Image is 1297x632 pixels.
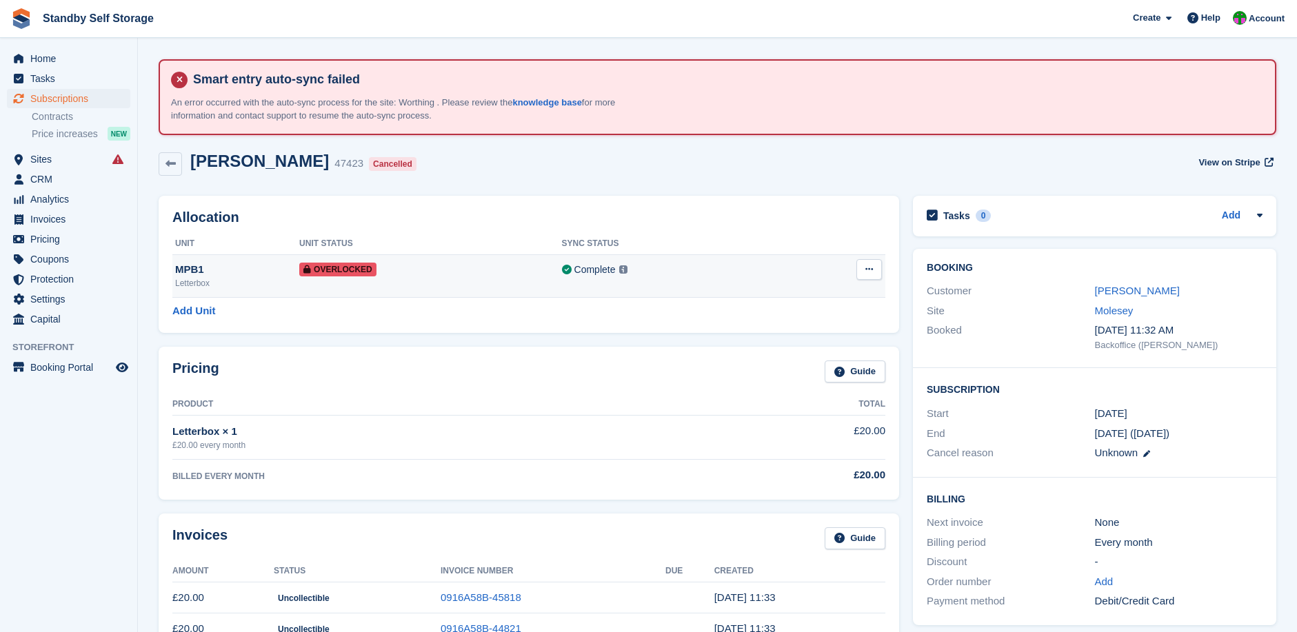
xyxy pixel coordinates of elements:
td: £20.00 [703,416,885,459]
a: menu [7,230,130,249]
th: Unit [172,233,299,255]
span: Capital [30,309,113,329]
img: icon-info-grey-7440780725fd019a000dd9b08b2336e03edf1995a4989e88bcd33f0948082b44.svg [619,265,627,274]
span: Storefront [12,340,137,354]
time: 2024-07-22 00:00:00 UTC [1095,406,1127,422]
a: Add [1222,208,1240,224]
a: Add [1095,574,1114,590]
h4: Smart entry auto-sync failed [188,72,1264,88]
div: Customer [927,283,1094,299]
div: Discount [927,554,1094,570]
a: Guide [825,360,885,383]
span: Invoices [30,210,113,229]
img: Michelle Mustoe [1233,11,1247,25]
div: Cancel reason [927,445,1094,461]
div: NEW [108,127,130,141]
div: Complete [574,263,616,277]
span: Uncollectible [274,591,334,605]
a: menu [7,249,130,269]
div: 47423 [334,156,363,172]
span: Price increases [32,128,98,141]
a: Molesey [1095,305,1134,316]
a: menu [7,358,130,377]
a: Contracts [32,110,130,123]
div: £20.00 every month [172,439,703,451]
h2: Invoices [172,527,228,550]
time: 2025-08-22 10:33:06 UTC [714,591,776,603]
th: Due [665,560,714,582]
span: Help [1201,11,1220,25]
th: Product [172,394,703,416]
a: menu [7,210,130,229]
div: Order number [927,574,1094,590]
span: Unknown [1095,447,1138,458]
div: - [1095,554,1263,570]
div: Letterbox × 1 [172,424,703,440]
a: menu [7,289,130,309]
div: Booked [927,323,1094,351]
span: Pricing [30,230,113,249]
a: View on Stripe [1193,152,1276,174]
div: MPB1 [175,262,299,278]
th: Status [274,560,441,582]
span: [DATE] ([DATE]) [1095,427,1170,439]
span: Settings [30,289,113,309]
span: Tasks [30,69,113,88]
span: View on Stripe [1198,156,1260,170]
td: £20.00 [172,582,274,613]
span: Home [30,49,113,68]
div: Cancelled [369,157,416,171]
a: 0916A58B-45818 [441,591,521,603]
p: An error occurred with the auto-sync process for the site: Worthing . Please review the for more ... [171,96,654,123]
h2: Billing [927,491,1263,505]
div: BILLED EVERY MONTH [172,470,703,482]
a: knowledge base [512,97,581,108]
div: Backoffice ([PERSON_NAME]) [1095,338,1263,352]
a: Preview store [114,359,130,376]
a: Price increases NEW [32,126,130,141]
th: Unit Status [299,233,561,255]
span: Protection [30,269,113,289]
a: Guide [825,527,885,550]
span: Booking Portal [30,358,113,377]
a: Standby Self Storage [37,7,159,30]
span: Sites [30,150,113,169]
a: [PERSON_NAME] [1095,285,1180,296]
h2: Booking [927,263,1263,274]
div: None [1095,515,1263,531]
div: Letterbox [175,277,299,289]
th: Total [703,394,885,416]
div: Next invoice [927,515,1094,531]
h2: Pricing [172,360,219,383]
th: Invoice Number [441,560,665,582]
a: Add Unit [172,303,215,319]
a: menu [7,170,130,189]
div: [DATE] 11:32 AM [1095,323,1263,338]
span: Analytics [30,190,113,209]
th: Created [714,560,885,582]
span: CRM [30,170,113,189]
a: menu [7,89,130,108]
a: menu [7,150,130,169]
div: Payment method [927,593,1094,609]
a: menu [7,49,130,68]
a: menu [7,269,130,289]
div: End [927,426,1094,442]
h2: Allocation [172,210,885,225]
h2: Subscription [927,382,1263,396]
div: Billing period [927,535,1094,551]
a: menu [7,69,130,88]
span: Subscriptions [30,89,113,108]
th: Sync Status [562,233,787,255]
span: Account [1249,12,1285,26]
a: menu [7,309,130,329]
th: Amount [172,560,274,582]
div: Every month [1095,535,1263,551]
span: Coupons [30,249,113,269]
div: Site [927,303,1094,319]
span: Overlocked [299,263,376,276]
h2: Tasks [943,210,970,222]
div: 0 [976,210,992,222]
div: £20.00 [703,467,885,483]
h2: [PERSON_NAME] [190,152,329,170]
